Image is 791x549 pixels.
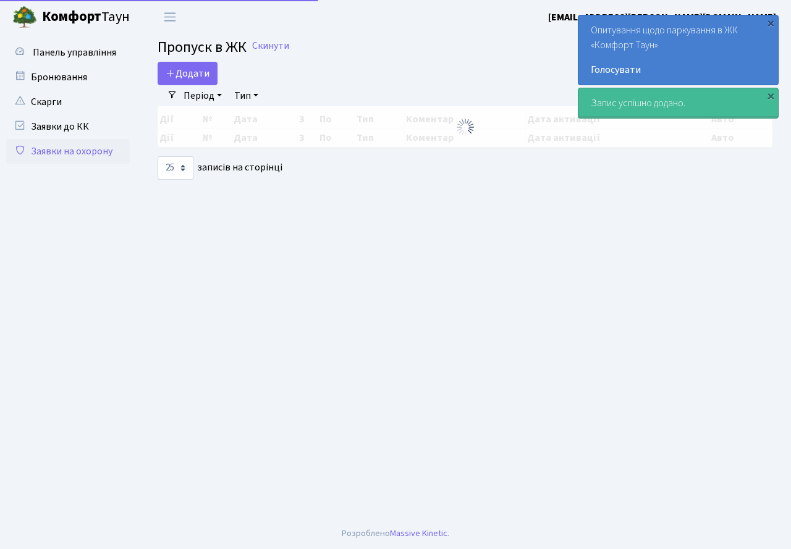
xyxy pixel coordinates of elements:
div: Запис успішно додано. [578,88,778,118]
img: logo.png [12,5,37,30]
a: Панель управління [6,40,130,65]
div: Розроблено . [342,527,449,540]
b: [EMAIL_ADDRESS][PERSON_NAME][DOMAIN_NAME] [548,10,776,24]
select: записів на сторінці [158,156,193,180]
img: Обробка... [455,117,475,137]
a: Скинути [252,40,289,52]
span: Додати [166,67,209,80]
a: [EMAIL_ADDRESS][PERSON_NAME][DOMAIN_NAME] [548,10,776,25]
a: Бронювання [6,65,130,90]
a: Massive Kinetic [390,527,447,540]
div: × [764,17,777,29]
span: Таун [42,7,130,28]
a: Голосувати [591,62,766,77]
a: Заявки на охорону [6,139,130,164]
button: Переключити навігацію [154,7,185,27]
b: Комфорт [42,7,101,27]
a: Період [179,85,227,106]
span: Панель управління [33,46,116,59]
div: × [764,90,777,102]
label: записів на сторінці [158,156,282,180]
a: Тип [229,85,263,106]
span: Пропуск в ЖК [158,36,247,58]
a: Додати [158,62,218,85]
div: Опитування щодо паркування в ЖК «Комфорт Таун» [578,15,778,85]
a: Скарги [6,90,130,114]
a: Заявки до КК [6,114,130,139]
